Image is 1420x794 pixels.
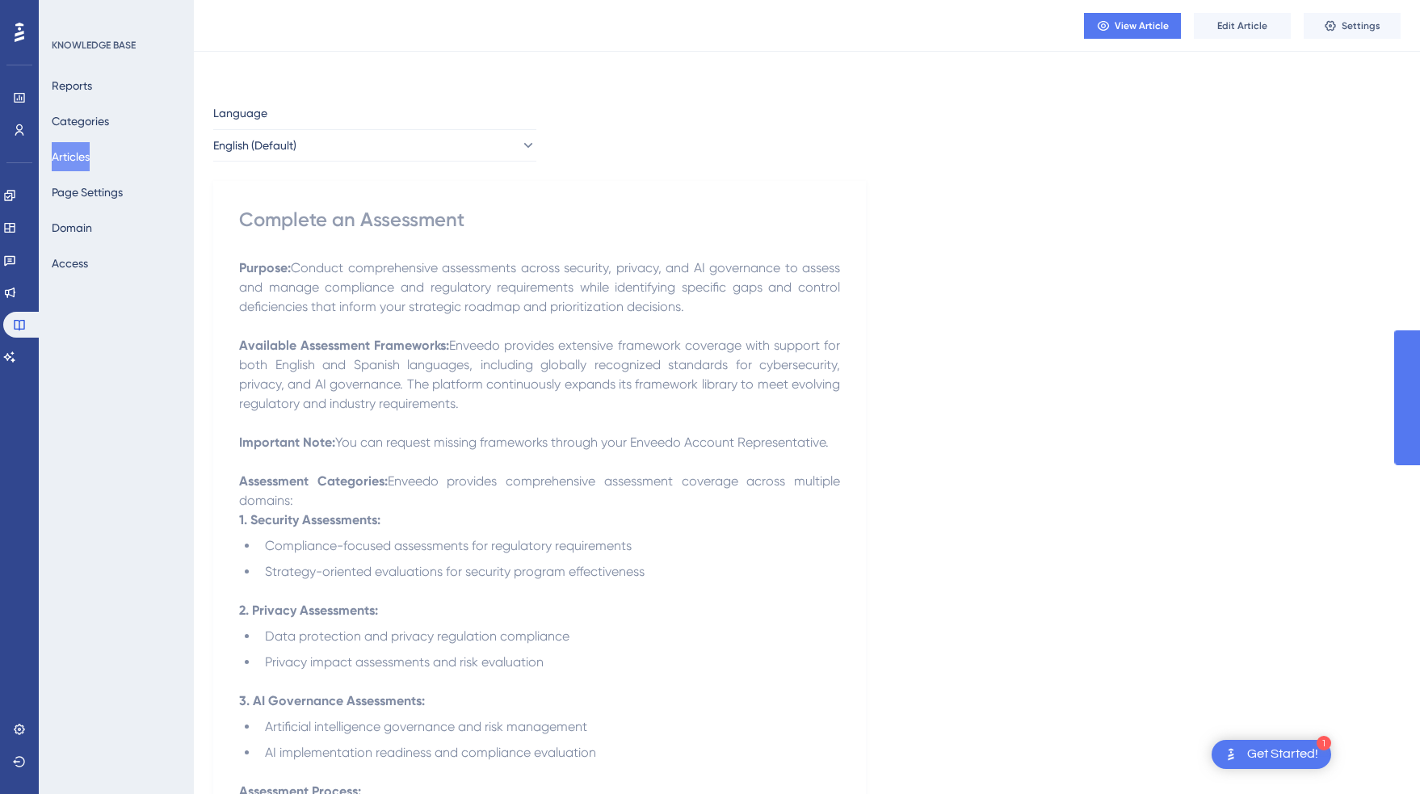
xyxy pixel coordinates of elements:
strong: 1. Security Assessments: [239,512,380,527]
span: Language [213,103,267,123]
button: View Article [1084,13,1181,39]
img: launcher-image-alternative-text [1221,745,1241,764]
div: Open Get Started! checklist, remaining modules: 1 [1212,740,1331,769]
button: Settings [1304,13,1401,39]
button: Articles [52,142,90,171]
span: Artificial intelligence governance and risk management [265,719,587,734]
span: Compliance-focused assessments for regulatory requirements [265,538,632,553]
span: View Article [1115,19,1169,32]
button: Page Settings [52,178,123,207]
iframe: UserGuiding AI Assistant Launcher [1352,730,1401,779]
span: Privacy impact assessments and risk evaluation [265,654,544,670]
strong: Important Note: [239,435,335,450]
button: Categories [52,107,109,136]
strong: 2. Privacy Assessments: [239,603,378,618]
div: Get Started! [1247,746,1318,763]
span: Settings [1342,19,1380,32]
strong: 3. AI Governance Assessments: [239,693,425,708]
strong: Available Assessment Frameworks: [239,338,449,353]
div: Complete an Assessment [239,207,840,233]
button: Domain [52,213,92,242]
button: Edit Article [1194,13,1291,39]
span: AI implementation readiness and compliance evaluation [265,745,596,760]
div: 1 [1317,736,1331,750]
span: Conduct comprehensive assessments across security, privacy, and AI governance to assess and manag... [239,260,843,314]
button: English (Default) [213,129,536,162]
span: English (Default) [213,136,296,155]
strong: Purpose: [239,260,291,275]
span: You can request missing frameworks through your Enveedo Account Representative. [335,435,829,450]
span: Enveedo provides extensive framework coverage with support for both English and Spanish languages... [239,338,843,411]
span: Data protection and privacy regulation compliance [265,628,569,644]
span: Edit Article [1217,19,1267,32]
span: Strategy-oriented evaluations for security program effectiveness [265,564,645,579]
button: Reports [52,71,92,100]
strong: Assessment Categories: [239,473,388,489]
span: Enveedo provides comprehensive assessment coverage across multiple domains: [239,473,843,508]
button: Access [52,249,88,278]
div: KNOWLEDGE BASE [52,39,136,52]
